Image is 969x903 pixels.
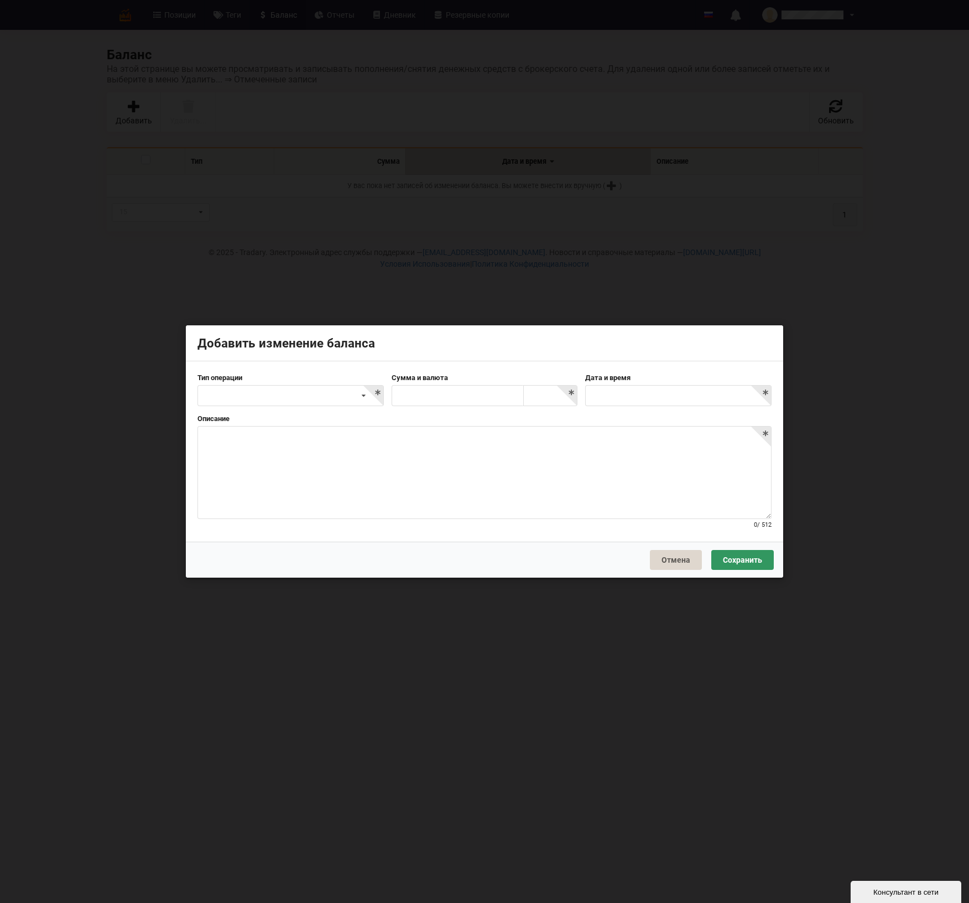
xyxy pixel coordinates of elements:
iframe: chat widget [851,879,963,903]
label: Описание [197,414,772,424]
div: Добавить изменение баланса [186,325,783,361]
button: Отмена [650,550,702,570]
button: Сохранить [711,550,774,570]
small: 0 / 512 [754,521,772,528]
label: Тип операции [197,373,384,383]
label: Сумма и валюта [392,373,578,383]
label: Дата и время [585,373,772,383]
